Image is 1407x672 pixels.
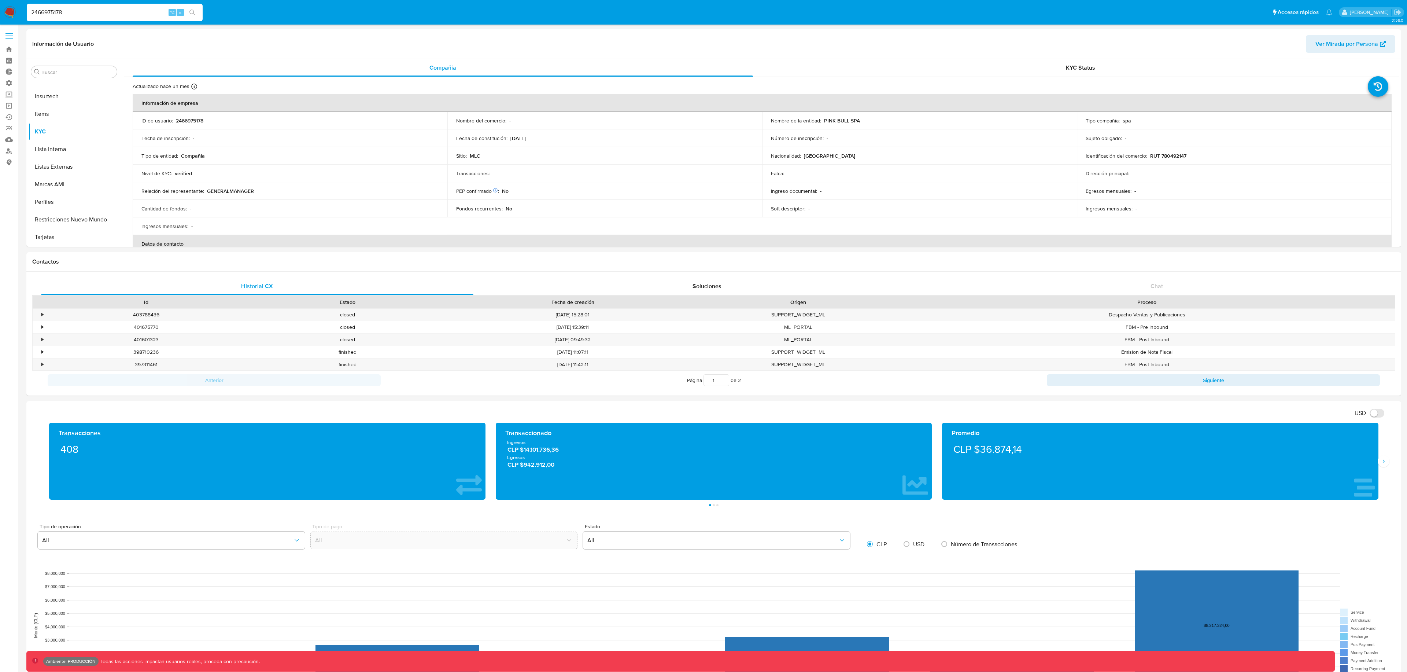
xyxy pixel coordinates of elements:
p: leandrojossue.ramirez@mercadolibre.com.co [1350,9,1391,16]
span: Soluciones [693,282,721,290]
div: SUPPORT_WIDGET_ML [697,309,899,321]
span: ⌥ [169,9,175,16]
p: - [827,135,828,142]
p: - [1125,135,1126,142]
p: Fecha de inscripción : [141,135,190,142]
div: • [41,361,43,368]
span: Compañía [429,63,456,72]
div: • [41,311,43,318]
p: Nombre del comercio : [456,117,506,124]
p: No [506,205,512,212]
p: Sitio : [456,153,467,159]
p: Transacciones : [456,170,490,177]
div: [DATE] 09:49:32 [448,334,697,346]
div: • [41,336,43,343]
p: PEP confirmado : [456,188,499,194]
p: ID de usuario : [141,117,173,124]
span: Chat [1151,282,1163,290]
span: Accesos rápidos [1278,8,1319,16]
div: • [41,349,43,356]
p: Compañia [181,153,205,159]
button: Siguiente [1047,374,1380,386]
p: Actualizado hace un mes [133,83,189,90]
p: Tipo compañía : [1086,117,1120,124]
div: Emision de Nota Fiscal [899,346,1395,358]
div: Estado [252,298,443,306]
p: - [191,223,193,229]
span: Ver Mirada por Persona [1315,35,1378,53]
p: Cantidad de fondos : [141,205,187,212]
p: [DATE] [510,135,526,142]
button: KYC [28,123,120,140]
p: Todas las acciones impactan usuarios reales, proceda con precaución. [99,658,260,665]
button: Lista Interna [28,140,120,158]
p: Número de inscripción : [771,135,824,142]
p: Identificación del comercio : [1086,153,1147,159]
p: Tipo de entidad : [141,153,178,159]
div: finished [247,359,448,371]
th: Datos de contacto [133,235,1392,253]
div: Origen [702,298,894,306]
p: - [1134,188,1136,194]
button: Anterior [48,374,381,386]
button: Tarjetas [28,228,120,246]
div: Proceso [904,298,1390,306]
p: Ingresos mensuales : [141,223,188,229]
button: Items [28,105,120,123]
button: Restricciones Nuevo Mundo [28,211,120,228]
div: finished [247,346,448,358]
h1: Información de Usuario [32,40,94,48]
p: Relación del representante : [141,188,204,194]
div: [DATE] 15:39:11 [448,321,697,333]
p: - [193,135,194,142]
div: 398710236 [45,346,247,358]
a: Salir [1394,8,1402,16]
div: [DATE] 11:42:11 [448,359,697,371]
div: 401601323 [45,334,247,346]
div: closed [247,334,448,346]
div: Id [51,298,242,306]
p: Ingresos mensuales : [1086,205,1133,212]
p: - [808,205,810,212]
div: closed [247,321,448,333]
p: GENERALMANAGER [207,188,254,194]
button: Listas Externas [28,158,120,176]
p: Soft descriptor : [771,205,805,212]
div: 401675770 [45,321,247,333]
div: SUPPORT_WIDGET_ML [697,346,899,358]
p: MLC [470,153,480,159]
p: Fondos recurrentes : [456,205,503,212]
div: Despacho Ventas y Publicaciones [899,309,1395,321]
input: Buscar usuario o caso... [27,8,203,17]
span: 2 [738,377,741,384]
div: SUPPORT_WIDGET_ML [697,359,899,371]
button: Perfiles [28,193,120,211]
span: Página de [687,374,741,386]
button: search-icon [185,7,200,18]
p: PINK BULL SPA [824,117,860,124]
button: Buscar [34,69,40,75]
p: verified [175,170,192,177]
div: ML_PORTAL [697,321,899,333]
span: KYC Status [1066,63,1095,72]
p: Fecha de constitución : [456,135,507,142]
p: - [820,188,821,194]
p: - [509,117,511,124]
p: RUT 780492147 [1150,153,1186,159]
p: spa [1123,117,1131,124]
span: s [179,9,181,16]
div: FBM - Post Inbound [899,359,1395,371]
th: Información de empresa [133,94,1392,112]
div: FBM - Post Inbound [899,334,1395,346]
button: Marcas AML [28,176,120,193]
span: Historial CX [241,282,273,290]
button: Ver Mirada por Persona [1306,35,1395,53]
button: Insurtech [28,88,120,105]
div: closed [247,309,448,321]
div: [DATE] 15:28:01 [448,309,697,321]
p: Fatca : [771,170,784,177]
p: Egresos mensuales : [1086,188,1131,194]
a: Notificaciones [1326,9,1332,15]
p: - [190,205,191,212]
p: Nivel de KYC : [141,170,172,177]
